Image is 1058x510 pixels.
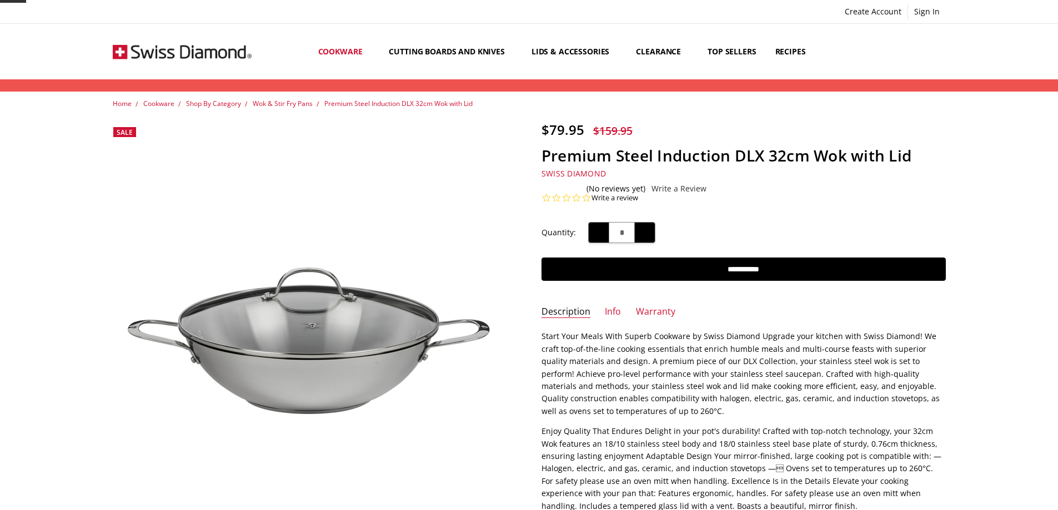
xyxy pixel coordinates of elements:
[186,99,241,108] a: Shop By Category
[636,306,675,319] a: Warranty
[586,184,645,193] span: (No reviews yet)
[839,4,907,19] a: Create Account
[113,189,517,458] img: Premium Steel Induction DLX 32cm Wok with Lid
[541,120,584,139] span: $79.95
[651,184,706,193] a: Write a Review
[605,306,621,319] a: Info
[766,27,815,76] a: Recipes
[591,193,638,203] a: Write a review
[541,146,946,165] h1: Premium Steel Induction DLX 32cm Wok with Lid
[117,128,133,137] span: Sale
[698,27,765,76] a: Top Sellers
[541,306,590,319] a: Description
[593,123,633,138] span: $159.95
[908,4,946,19] a: Sign In
[541,168,606,179] a: Swiss Diamond
[324,99,473,108] a: Premium Steel Induction DLX 32cm Wok with Lid
[309,27,380,76] a: Cookware
[541,330,946,417] p: Start Your Meals With Superb Cookware by Swiss Diamond Upgrade your kitchen with Swiss Diamond! W...
[626,27,698,76] a: Clearance
[113,24,252,79] img: Free Shipping On Every Order
[143,99,174,108] a: Cookware
[522,27,626,76] a: Lids & Accessories
[379,27,522,76] a: Cutting boards and knives
[253,99,313,108] a: Wok & Stir Fry Pans
[541,226,576,239] label: Quantity:
[113,99,132,108] a: Home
